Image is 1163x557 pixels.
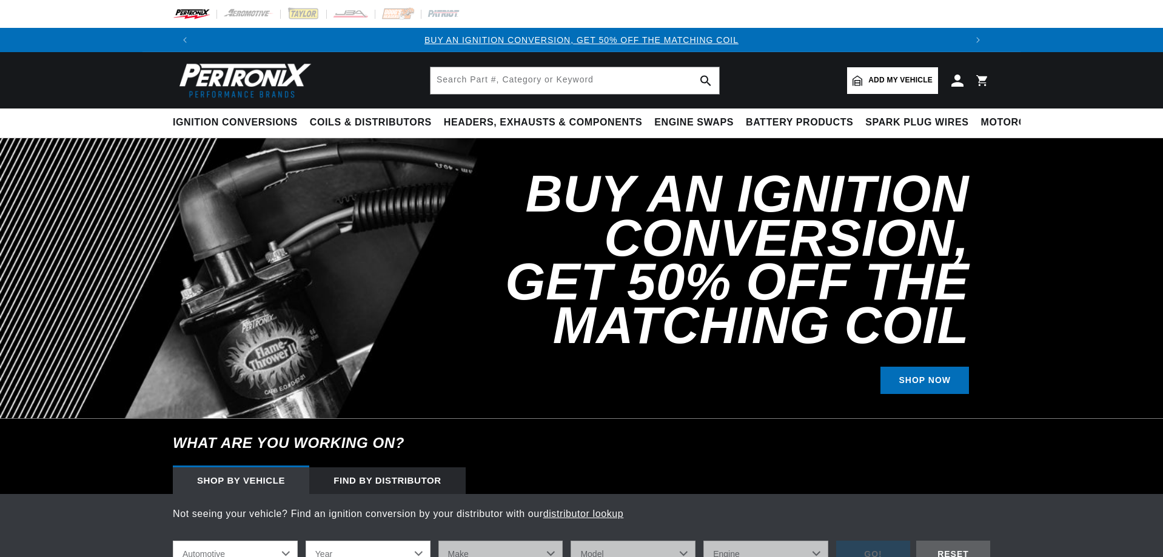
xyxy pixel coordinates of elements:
summary: Engine Swaps [648,108,740,137]
span: Add my vehicle [868,75,933,86]
summary: Motorcycle [975,108,1059,137]
span: Battery Products [746,116,853,129]
a: BUY AN IGNITION CONVERSION, GET 50% OFF THE MATCHING COIL [424,35,739,45]
summary: Battery Products [740,108,859,137]
p: Not seeing your vehicle? Find an ignition conversion by your distributor with our [173,506,990,522]
div: Shop by vehicle [173,467,309,494]
span: Ignition Conversions [173,116,298,129]
summary: Ignition Conversions [173,108,304,137]
slideshow-component: Translation missing: en.sections.announcements.announcement_bar [142,28,1021,52]
span: Headers, Exhausts & Components [444,116,642,129]
summary: Coils & Distributors [304,108,438,137]
span: Engine Swaps [654,116,734,129]
input: Search Part #, Category or Keyword [431,67,719,94]
button: search button [692,67,719,94]
summary: Headers, Exhausts & Components [438,108,648,137]
img: Pertronix [173,59,312,101]
a: distributor lookup [543,509,624,519]
h2: Buy an Ignition Conversion, Get 50% off the Matching Coil [451,172,969,347]
a: Add my vehicle [847,67,938,94]
div: Find by Distributor [309,467,466,494]
div: Announcement [197,33,966,47]
summary: Spark Plug Wires [859,108,974,137]
button: Translation missing: en.sections.announcements.next_announcement [966,28,990,52]
button: Translation missing: en.sections.announcements.previous_announcement [173,28,197,52]
span: Spark Plug Wires [865,116,968,129]
span: Motorcycle [981,116,1053,129]
div: 1 of 3 [197,33,966,47]
span: Coils & Distributors [310,116,432,129]
a: SHOP NOW [880,367,969,394]
h6: What are you working on? [142,419,1021,467]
